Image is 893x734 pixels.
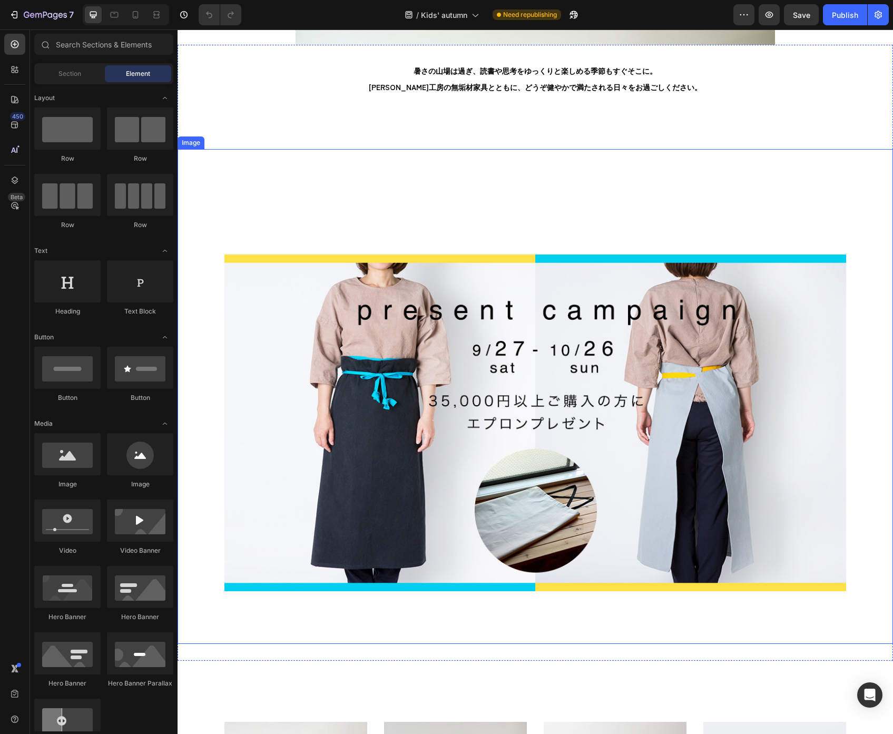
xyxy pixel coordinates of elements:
div: Hero Banner Parallax [107,679,173,688]
strong: 暑さの山場は過ぎ、読書や思考をゆっくりと楽しめる季節もすぐそこに。 [236,36,479,46]
div: Row [34,154,101,163]
span: Section [58,69,81,79]
span: Save [793,11,810,19]
div: Button [34,393,101,403]
div: Image [107,479,173,489]
div: Heading [34,307,101,316]
div: Text Block [107,307,173,316]
div: Undo/Redo [199,4,241,25]
span: Kids' autumn [421,9,467,21]
div: Image [2,109,25,118]
div: Hero Banner [34,679,101,688]
div: Row [107,154,173,163]
span: Layout [34,93,55,103]
div: Hero Banner [107,612,173,622]
div: Open Intercom Messenger [857,682,882,708]
div: Hero Banner [34,612,101,622]
span: Element [126,69,150,79]
div: Video Banner [107,546,173,555]
span: Button [34,332,54,342]
div: Row [107,220,173,230]
div: Image [34,479,101,489]
div: Row [34,220,101,230]
span: Need republishing [503,10,557,19]
button: 7 [4,4,78,25]
img: gempages_485499438039565566-4a2ff1ca-b27e-4a15-9e29-3c1a85874b30.jpg [47,225,669,562]
span: Media [34,419,53,428]
div: Video [34,546,101,555]
span: / [416,9,419,21]
span: Toggle open [156,242,173,259]
span: Text [34,246,47,256]
strong: [PERSON_NAME]工房の無垢材家具とともに、どうぞ健やかで満たされる日々をお過ごしください。 [191,52,524,63]
iframe: Design area [178,30,893,734]
span: Toggle open [156,329,173,346]
p: 7 [69,8,74,21]
div: Button [107,393,173,403]
button: Publish [823,4,867,25]
div: Beta [8,193,25,201]
input: Search Sections & Elements [34,34,173,55]
span: Toggle open [156,90,173,106]
div: 450 [10,112,25,121]
div: Publish [832,9,858,21]
span: Toggle open [156,415,173,432]
button: Save [784,4,819,25]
